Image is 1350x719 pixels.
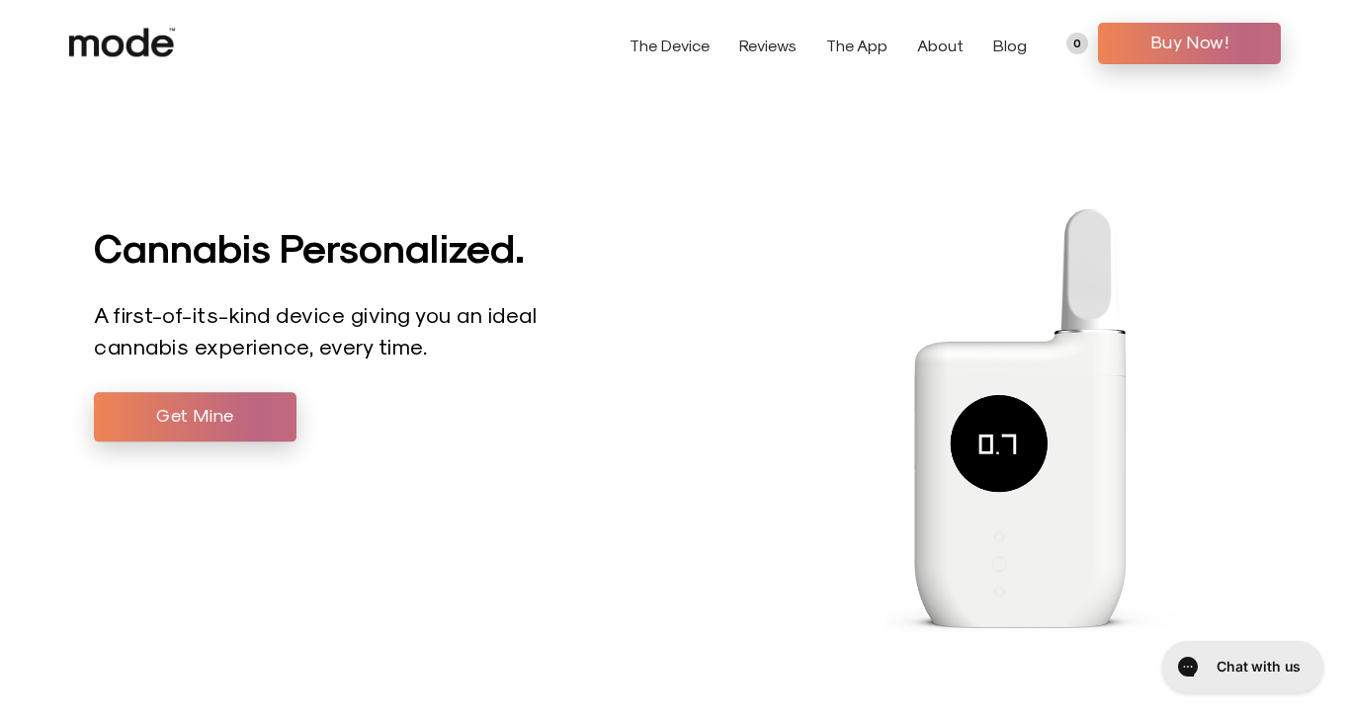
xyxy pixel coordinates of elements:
a: Buy Now! [1098,23,1281,64]
iframe: Gorgias live chat messenger [1152,634,1330,699]
a: Blog [993,36,1027,54]
a: About [917,36,964,54]
a: 0 [1066,33,1088,54]
a: The Device [630,36,710,54]
a: Reviews [739,36,797,54]
a: Get Mine [94,392,296,441]
a: The App [826,36,887,54]
p: A first-of-its-kind device giving you an ideal cannabis experience, every time. [94,299,544,362]
h1: Cannabis Personalized. [94,222,658,270]
span: Get Mine [109,400,282,430]
span: Buy Now! [1113,27,1266,56]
